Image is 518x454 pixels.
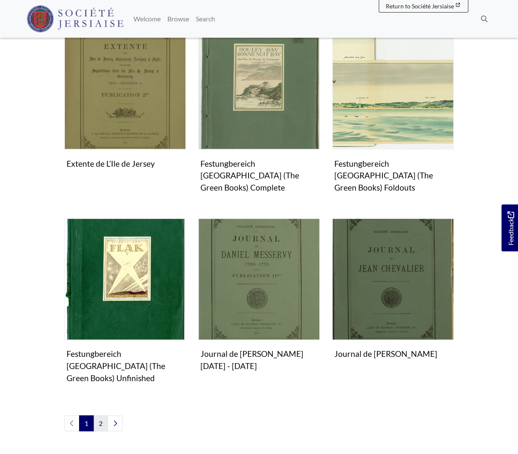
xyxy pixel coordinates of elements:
a: Welcome [130,10,164,27]
a: Goto page 2 [93,415,108,431]
a: Search [192,10,218,27]
div: Subcollection [326,28,460,208]
a: Journal de Daniel Messervy 1769 - 1772 Journal de [PERSON_NAME] [DATE] - [DATE] [198,218,320,374]
img: Journal de Daniel Messervy 1769 - 1772 [198,218,320,340]
a: Next page [108,415,123,431]
div: Subcollection [58,218,192,398]
div: Subcollection [192,28,326,208]
a: Journal de Jean Chevalier Journal de [PERSON_NAME] [332,218,454,362]
img: Journal de Jean Chevalier [332,218,454,340]
span: Return to Société Jersiaise [386,3,454,10]
a: Extente de L’Ile de Jersey Extente de L’Ile de Jersey [64,28,186,172]
div: Subcollection [326,218,460,398]
span: Feedback [505,211,515,245]
span: Goto page 1 [79,415,94,431]
img: Extente de L’Ile de Jersey [64,28,186,150]
nav: pagination [64,415,454,431]
a: Browse [164,10,192,27]
a: Would you like to provide feedback? [501,204,518,251]
img: Festungbereich Jersey (The Green Books) Complete [198,28,320,150]
img: Festungbereich Jersey (The Green Books) Unfinished [64,218,186,340]
img: Société Jersiaise [27,5,123,32]
li: Previous page [64,415,79,431]
a: Société Jersiaise logo [27,3,123,34]
a: Festungbereich Jersey (The Green Books) Unfinished Festungbereich [GEOGRAPHIC_DATA] (The Green Bo... [64,218,186,386]
a: Festungbereich Jersey (The Green Books) Complete Festungbereich [GEOGRAPHIC_DATA] (The Green Book... [198,28,320,196]
a: Festungbereich Jersey (The Green Books) Foldouts Festungbereich [GEOGRAPHIC_DATA] (The Green Book... [332,28,454,196]
div: Subcollection [192,218,326,398]
div: Subcollection [58,28,192,208]
img: Festungbereich Jersey (The Green Books) Foldouts [332,28,454,150]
